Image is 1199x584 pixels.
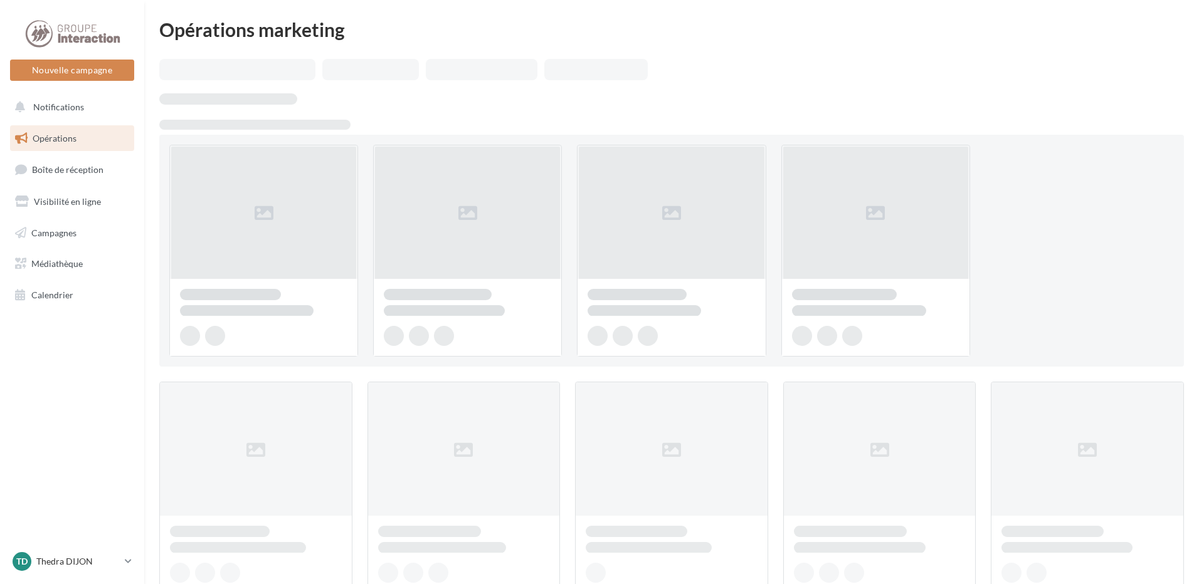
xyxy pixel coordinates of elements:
[32,164,103,175] span: Boîte de réception
[159,20,1184,39] div: Opérations marketing
[8,156,137,183] a: Boîte de réception
[8,220,137,246] a: Campagnes
[10,60,134,81] button: Nouvelle campagne
[33,102,84,112] span: Notifications
[8,94,132,120] button: Notifications
[16,555,28,568] span: TD
[8,282,137,308] a: Calendrier
[33,133,77,143] span: Opérations
[34,196,101,207] span: Visibilité en ligne
[10,550,134,573] a: TD Thedra DIJON
[31,258,83,269] span: Médiathèque
[31,227,77,237] span: Campagnes
[8,251,137,277] a: Médiathèque
[36,555,120,568] p: Thedra DIJON
[8,189,137,215] a: Visibilité en ligne
[31,289,73,300] span: Calendrier
[8,125,137,152] a: Opérations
